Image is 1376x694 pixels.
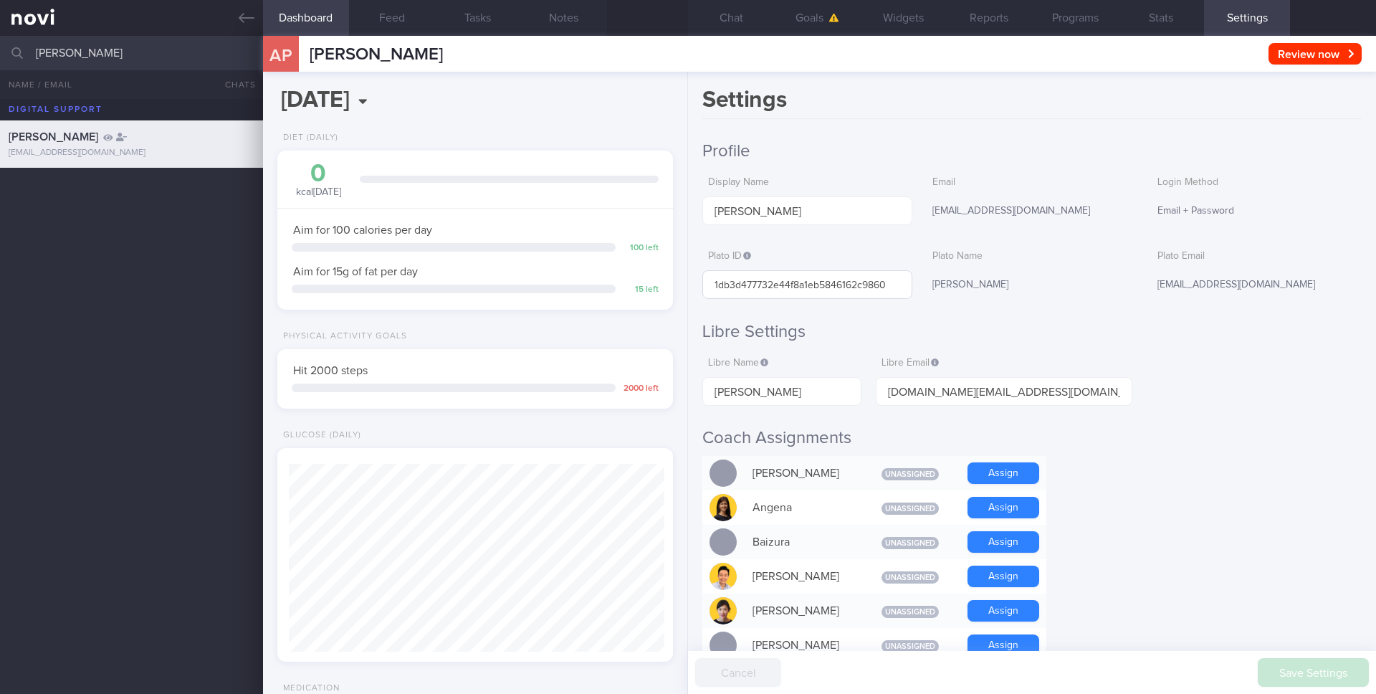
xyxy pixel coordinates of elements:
[708,358,768,368] span: Libre Name
[745,493,860,522] div: Angena
[293,266,418,277] span: Aim for 15g of fat per day
[967,462,1039,484] button: Assign
[206,70,263,99] button: Chats
[881,537,939,549] span: Unassigned
[708,176,907,189] label: Display Name
[292,161,345,199] div: kcal [DATE]
[745,528,860,556] div: Baizura
[310,46,443,63] span: [PERSON_NAME]
[702,321,1362,343] h2: Libre Settings
[623,243,659,254] div: 100 left
[1152,196,1362,227] div: Email + Password
[277,683,340,694] div: Medication
[9,131,98,143] span: [PERSON_NAME]
[277,331,407,342] div: Physical Activity Goals
[293,365,368,376] span: Hit 2000 steps
[292,161,345,186] div: 0
[702,141,1362,162] h2: Profile
[1157,250,1356,263] label: Plato Email
[254,27,307,82] div: AP
[967,634,1039,656] button: Assign
[702,427,1362,449] h2: Coach Assignments
[881,358,939,368] span: Libre Email
[881,640,939,652] span: Unassigned
[708,251,751,261] span: Plato ID
[932,250,1131,263] label: Plato Name
[745,631,860,660] div: [PERSON_NAME]
[623,384,659,394] div: 2000 left
[967,600,1039,622] button: Assign
[277,133,338,143] div: Diet (Daily)
[927,196,1137,227] div: [EMAIL_ADDRESS][DOMAIN_NAME]
[1157,176,1356,189] label: Login Method
[745,459,860,488] div: [PERSON_NAME]
[623,285,659,295] div: 15 left
[1268,43,1362,65] button: Review now
[745,596,860,625] div: [PERSON_NAME]
[927,270,1137,300] div: [PERSON_NAME]
[702,86,1362,119] h1: Settings
[881,468,939,480] span: Unassigned
[932,176,1131,189] label: Email
[881,571,939,584] span: Unassigned
[277,430,361,441] div: Glucose (Daily)
[881,606,939,618] span: Unassigned
[967,531,1039,553] button: Assign
[967,566,1039,587] button: Assign
[881,503,939,515] span: Unassigned
[9,148,254,158] div: [EMAIL_ADDRESS][DOMAIN_NAME]
[1152,270,1362,300] div: [EMAIL_ADDRESS][DOMAIN_NAME]
[967,497,1039,518] button: Assign
[293,224,432,236] span: Aim for 100 calories per day
[745,562,860,591] div: [PERSON_NAME]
